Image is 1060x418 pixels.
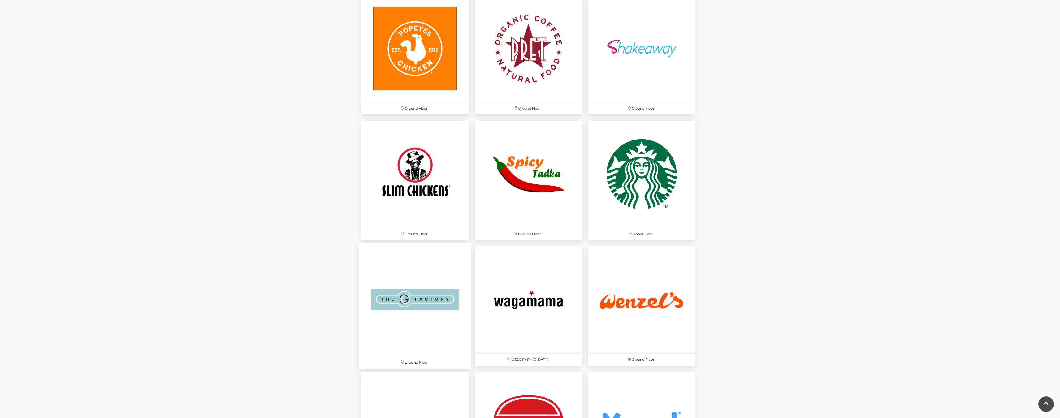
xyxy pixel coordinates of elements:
[358,118,472,243] a: Ground Floor
[588,102,695,114] p: Ground Floor
[588,228,695,240] p: Upper Floor
[472,118,585,243] a: Ground Floor
[588,354,695,366] p: Ground Floor
[475,102,582,114] p: Ground Floor
[585,243,698,369] a: Ground Floor
[475,228,582,240] p: Ground Floor
[361,102,469,114] p: Ground Floor
[361,228,469,240] p: Ground Floor
[472,243,585,369] a: [GEOGRAPHIC_DATA]
[588,121,695,228] img: Starbucks at Festival Place, Basingstoke
[355,240,474,372] a: Ground Floor
[475,354,582,366] p: [GEOGRAPHIC_DATA]
[585,118,698,243] a: Starbucks at Festival Place, Basingstoke Upper Floor
[359,356,471,369] p: Ground Floor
